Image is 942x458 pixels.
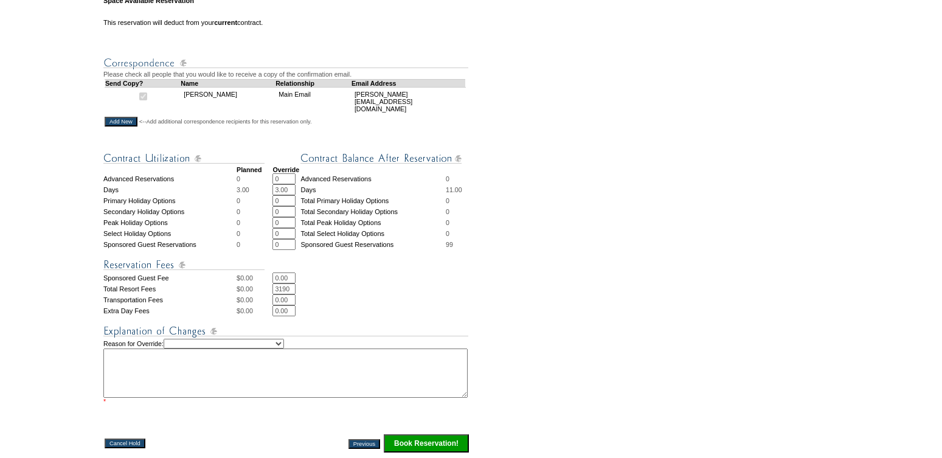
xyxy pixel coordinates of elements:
td: Peak Holiday Options [103,217,237,228]
span: <--Add additional correspondence recipients for this reservation only. [139,118,312,125]
td: Days [300,184,446,195]
strong: Override [272,166,299,173]
td: Total Resort Fees [103,283,237,294]
b: current [214,19,237,26]
img: Explanation of Changes [103,324,468,339]
td: Sponsored Guest Reservations [300,239,446,250]
td: Main Email [275,87,352,116]
input: Click this button to finalize your reservation. [384,434,469,453]
span: 11.00 [446,186,462,193]
strong: Planned [237,166,261,173]
td: Name [181,79,275,87]
td: Total Primary Holiday Options [300,195,446,206]
td: Reason for Override: [103,339,470,405]
td: This reservation will deduct from your contract. [103,19,470,26]
img: Reservation Fees [103,257,265,272]
td: Total Secondary Holiday Options [300,206,446,217]
td: $ [237,283,272,294]
span: 0.00 [240,285,253,293]
td: Total Peak Holiday Options [300,217,446,228]
span: 0 [446,197,449,204]
td: $ [237,272,272,283]
span: 0 [237,241,240,248]
span: 0 [237,175,240,182]
td: Send Copy? [105,79,181,87]
span: 0 [237,208,240,215]
td: [PERSON_NAME] [181,87,275,116]
span: 0.00 [240,296,253,304]
img: Contract Utilization [103,151,265,166]
input: Previous [348,439,380,449]
span: 0 [237,230,240,237]
span: 0 [446,208,449,215]
td: Relationship [275,79,352,87]
td: Days [103,184,237,195]
span: 0 [237,219,240,226]
span: 0 [446,230,449,237]
span: 0.00 [240,274,253,282]
td: Advanced Reservations [103,173,237,184]
span: 99 [446,241,453,248]
td: [PERSON_NAME][EMAIL_ADDRESS][DOMAIN_NAME] [352,87,465,116]
td: Select Holiday Options [103,228,237,239]
td: $ [237,294,272,305]
td: Extra Day Fees [103,305,237,316]
td: Sponsored Guest Fee [103,272,237,283]
span: 0.00 [240,307,253,314]
input: Add New [105,117,137,127]
td: Total Select Holiday Options [300,228,446,239]
td: Sponsored Guest Reservations [103,239,237,250]
td: Transportation Fees [103,294,237,305]
span: 0 [446,175,449,182]
td: Advanced Reservations [300,173,446,184]
td: Secondary Holiday Options [103,206,237,217]
td: $ [237,305,272,316]
span: 3.00 [237,186,249,193]
span: Please check all people that you would like to receive a copy of the confirmation email. [103,71,352,78]
td: Email Address [352,79,465,87]
span: 0 [446,219,449,226]
input: Cancel Hold [105,439,145,448]
span: 0 [237,197,240,204]
td: Primary Holiday Options [103,195,237,206]
img: Contract Balance After Reservation [300,151,462,166]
